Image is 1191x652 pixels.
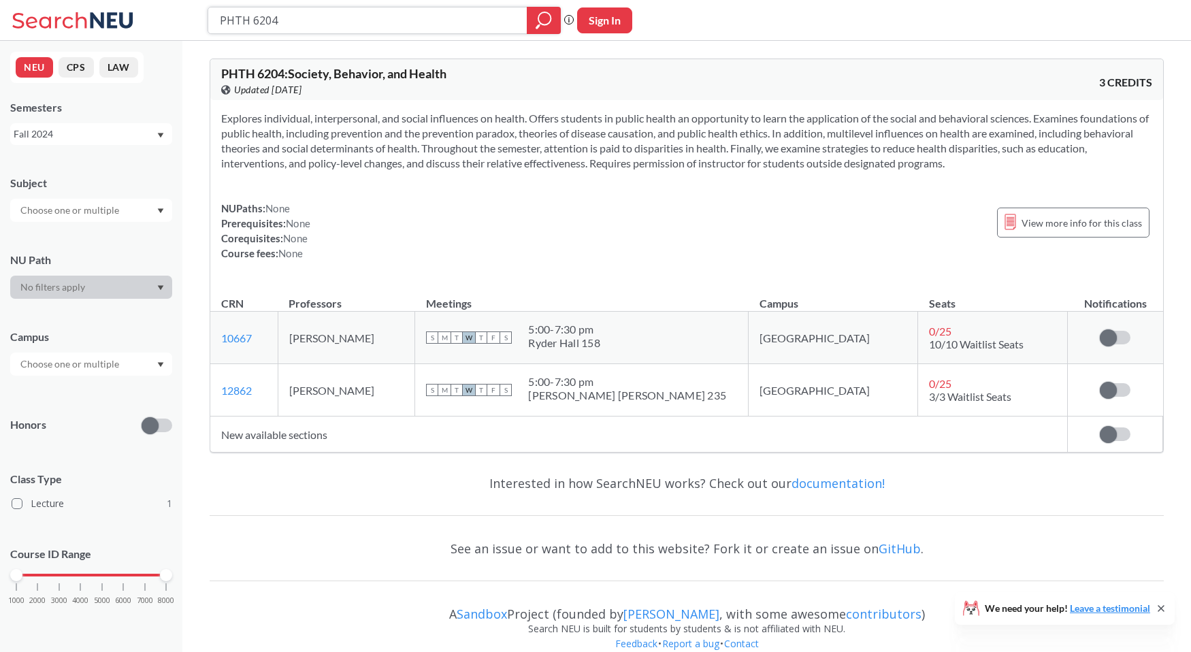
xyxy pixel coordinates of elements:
span: M [438,331,451,344]
svg: Dropdown arrow [157,133,164,138]
span: None [286,217,310,229]
div: Semesters [10,100,172,115]
div: A Project (founded by , with some awesome ) [210,594,1164,621]
div: Dropdown arrow [10,276,172,299]
span: S [426,331,438,344]
a: 10667 [221,331,252,344]
span: None [265,202,290,214]
section: Explores individual, interpersonal, and social influences on health. Offers students in public he... [221,111,1152,171]
span: 6000 [115,597,131,604]
span: S [426,384,438,396]
span: F [487,384,500,396]
span: T [451,384,463,396]
span: None [283,232,308,244]
span: 7000 [137,597,153,604]
a: [PERSON_NAME] [623,606,719,622]
span: 3/3 Waitlist Seats [929,390,1011,403]
div: Subject [10,176,172,191]
span: 8000 [158,597,174,604]
span: 0 / 25 [929,325,951,338]
svg: Dropdown arrow [157,208,164,214]
td: New available sections [210,417,1068,453]
span: 2000 [29,597,46,604]
a: Leave a testimonial [1070,602,1150,614]
span: PHTH 6204 : Society, Behavior, and Health [221,66,446,81]
th: Campus [749,282,918,312]
span: We need your help! [985,604,1150,613]
td: [PERSON_NAME] [278,364,415,417]
span: S [500,331,512,344]
a: GitHub [879,540,921,557]
span: None [278,247,303,259]
span: 1000 [8,597,25,604]
button: CPS [59,57,94,78]
div: Campus [10,329,172,344]
a: Report a bug [662,637,720,650]
button: NEU [16,57,53,78]
div: Ryder Hall 158 [528,336,600,350]
span: T [475,331,487,344]
span: 10/10 Waitlist Seats [929,338,1024,351]
th: Professors [278,282,415,312]
span: Class Type [10,472,172,487]
div: Interested in how SearchNEU works? Check out our [210,463,1164,503]
span: F [487,331,500,344]
span: 3 CREDITS [1099,75,1152,90]
span: W [463,331,475,344]
a: 12862 [221,384,252,397]
div: 5:00 - 7:30 pm [528,375,726,389]
div: [PERSON_NAME] [PERSON_NAME] 235 [528,389,726,402]
input: Choose one or multiple [14,356,128,372]
input: Choose one or multiple [14,202,128,218]
span: M [438,384,451,396]
a: documentation! [792,475,885,491]
span: 0 / 25 [929,377,951,390]
span: T [475,384,487,396]
svg: Dropdown arrow [157,362,164,368]
div: 5:00 - 7:30 pm [528,323,600,336]
span: 1 [167,496,172,511]
th: Notifications [1068,282,1163,312]
span: S [500,384,512,396]
div: NUPaths: Prerequisites: Corequisites: Course fees: [221,201,310,261]
button: LAW [99,57,138,78]
td: [GEOGRAPHIC_DATA] [749,364,918,417]
a: contributors [846,606,921,622]
div: Dropdown arrow [10,199,172,222]
th: Seats [918,282,1068,312]
div: Dropdown arrow [10,353,172,376]
th: Meetings [415,282,749,312]
a: Sandbox [457,606,507,622]
span: W [463,384,475,396]
div: Fall 2024Dropdown arrow [10,123,172,145]
div: CRN [221,296,244,311]
span: T [451,331,463,344]
svg: Dropdown arrow [157,285,164,291]
div: See an issue or want to add to this website? Fork it or create an issue on . [210,529,1164,568]
svg: magnifying glass [536,11,552,30]
span: View more info for this class [1022,214,1142,231]
td: [PERSON_NAME] [278,312,415,364]
span: 4000 [72,597,88,604]
label: Lecture [12,495,172,512]
button: Sign In [577,7,632,33]
p: Course ID Range [10,547,172,562]
a: Feedback [615,637,658,650]
span: 3000 [51,597,67,604]
div: NU Path [10,252,172,267]
span: 5000 [94,597,110,604]
div: Search NEU is built for students by students & is not affiliated with NEU. [210,621,1164,636]
span: Updated [DATE] [234,82,301,97]
p: Honors [10,417,46,433]
td: [GEOGRAPHIC_DATA] [749,312,918,364]
div: Fall 2024 [14,127,156,142]
a: Contact [723,637,760,650]
div: magnifying glass [527,7,561,34]
input: Class, professor, course number, "phrase" [218,9,517,32]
